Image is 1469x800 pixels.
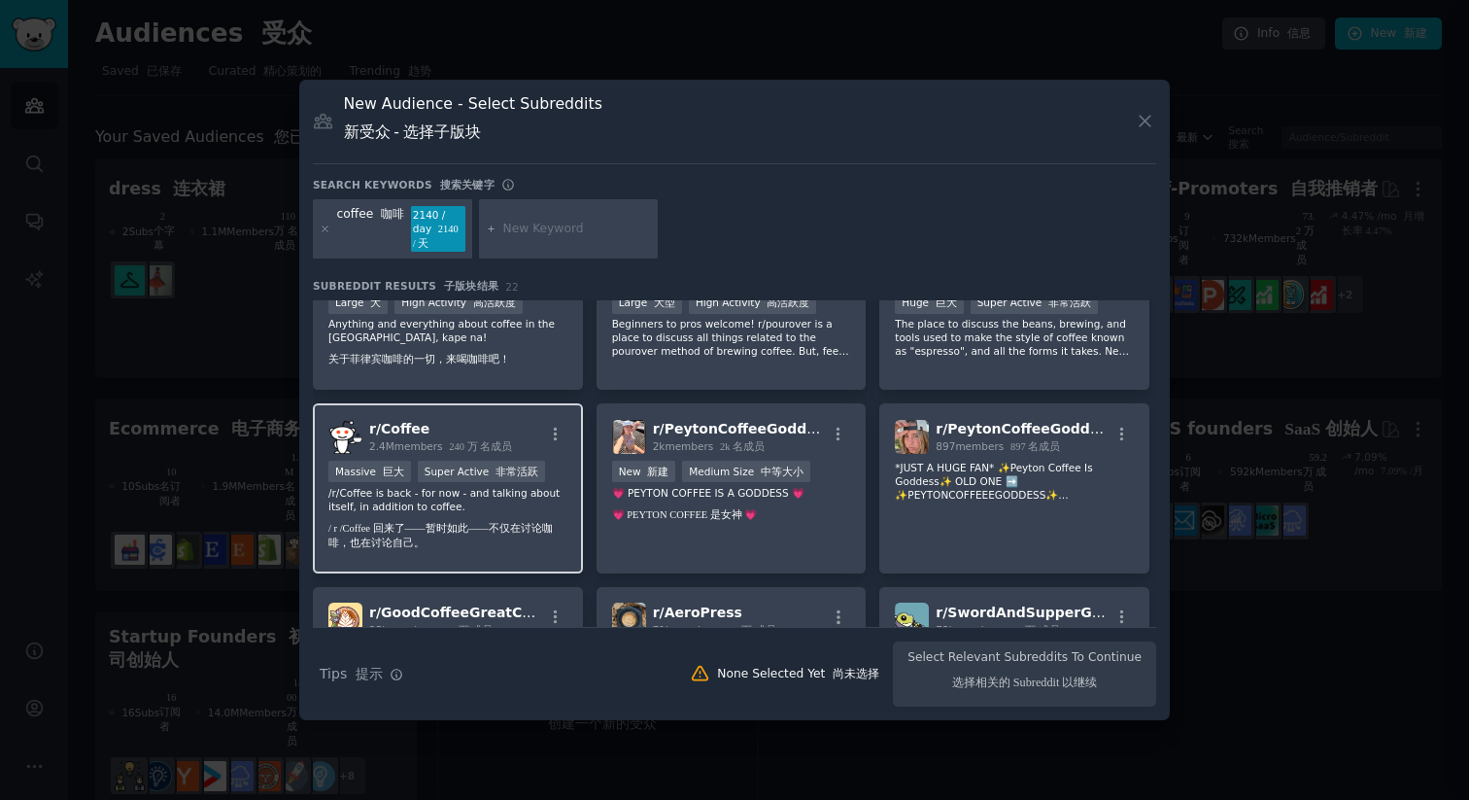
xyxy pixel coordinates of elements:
img: GoodCoffeeGreatCoffee [328,603,362,637]
span: r/ Coffee [369,421,429,436]
button: Tips 提示 [313,657,410,691]
font: 新受众 - 选择子版块 [344,123,481,140]
div: New [612,461,676,482]
font: 中等大小 [761,467,803,477]
font: 非常活跃 [495,467,538,477]
img: Coffee [328,420,362,454]
span: r/ PeytonCoffeeGoddess2 [936,421,1124,436]
font: 240 万 名成员 [449,441,512,452]
img: SwordAndSupperGame [895,603,929,637]
font: 7.3 万 成员 [1009,625,1059,636]
span: 25k members [369,624,493,636]
span: 22 [505,281,519,293]
img: AeroPress [612,603,646,637]
h3: Search keywords [313,178,495,192]
div: Super Active [418,461,545,482]
div: Huge [895,293,963,314]
font: 子版块结果 [444,281,498,292]
font: 7.1 万 成员 [727,625,776,636]
div: Massive [328,461,411,482]
font: 尚未选择 [833,667,879,680]
span: 2k members [653,440,765,452]
p: Anything and everything about coffee in the [GEOGRAPHIC_DATA], kape na! [328,317,567,374]
div: coffee [337,206,405,253]
span: r/ GoodCoffeeGreatCoffee [369,605,561,620]
img: PeytonCoffeeGoddess2 [895,420,929,454]
font: 大型 [654,297,675,308]
span: Subreddit Results [313,279,498,294]
font: 高活跃度 [473,297,516,308]
div: Super Active [971,293,1098,314]
font: 大 [370,297,381,308]
span: 2.4M members [369,440,512,452]
span: Tips [320,664,383,684]
span: r/ PeytonCoffeeGoddess [653,421,833,436]
p: The place to discuss the beans, brewing, and tools used to make the style of coffee known as "esp... [895,317,1134,358]
p: *JUST A HUGE FAN* ✨️Peyton Coffee Is Goddess✨️ OLD ONE ➡️ ✨️PEYTONCOFFEEEGODDESS✨️ [895,461,1134,502]
span: 897 members [936,440,1060,452]
font: 巨大 [936,297,957,308]
font: 关于菲律宾咖啡的一切，来喝咖啡吧！ [328,354,510,365]
font: / r /Coffee 回来了——暂时如此——不仅在讨论咖啡，也在讨论自己。 [328,523,553,548]
span: r/ SwordAndSupperGame [936,605,1124,620]
span: r/ AeroPress [653,605,742,620]
font: 2140 / 天 [413,224,459,249]
font: 巨大 [383,467,404,477]
font: 非常活跃 [1048,297,1091,308]
div: Large [328,293,388,314]
font: 897 名成员 [1010,441,1060,452]
font: 咖啡 [381,207,404,221]
div: High Activity [689,293,816,314]
div: Large [612,293,682,314]
div: High Activity [394,293,522,314]
p: 💗 PEYTON COFFEE IS A GODDESS 💗 [612,486,851,530]
div: 2140 / day [411,206,465,253]
div: Medium Size [682,461,810,482]
font: 2k 名成员 [720,441,765,452]
input: New Keyword [503,221,651,238]
font: 💗 PEYTON COFFEE 是女神 💗 [612,509,758,520]
h3: New Audience - Select Subreddits [344,93,602,150]
span: 71k members [653,624,776,636]
font: 新建 [647,467,668,477]
font: 2.5 万 成员 [443,625,493,636]
p: Beginners to pros welcome! r/pourover is a place to discuss all things related to the pourover me... [612,317,851,358]
p: /r/Coffee is back - for now - and talking about itself, in addition to coffee. [328,486,567,558]
img: PeytonCoffeeGoddess [612,420,646,454]
span: 73k members [936,624,1059,636]
div: None Selected Yet [717,666,879,683]
font: 提示 [356,667,383,681]
font: 搜索关键字 [440,180,495,191]
font: 高活跃度 [767,297,809,308]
